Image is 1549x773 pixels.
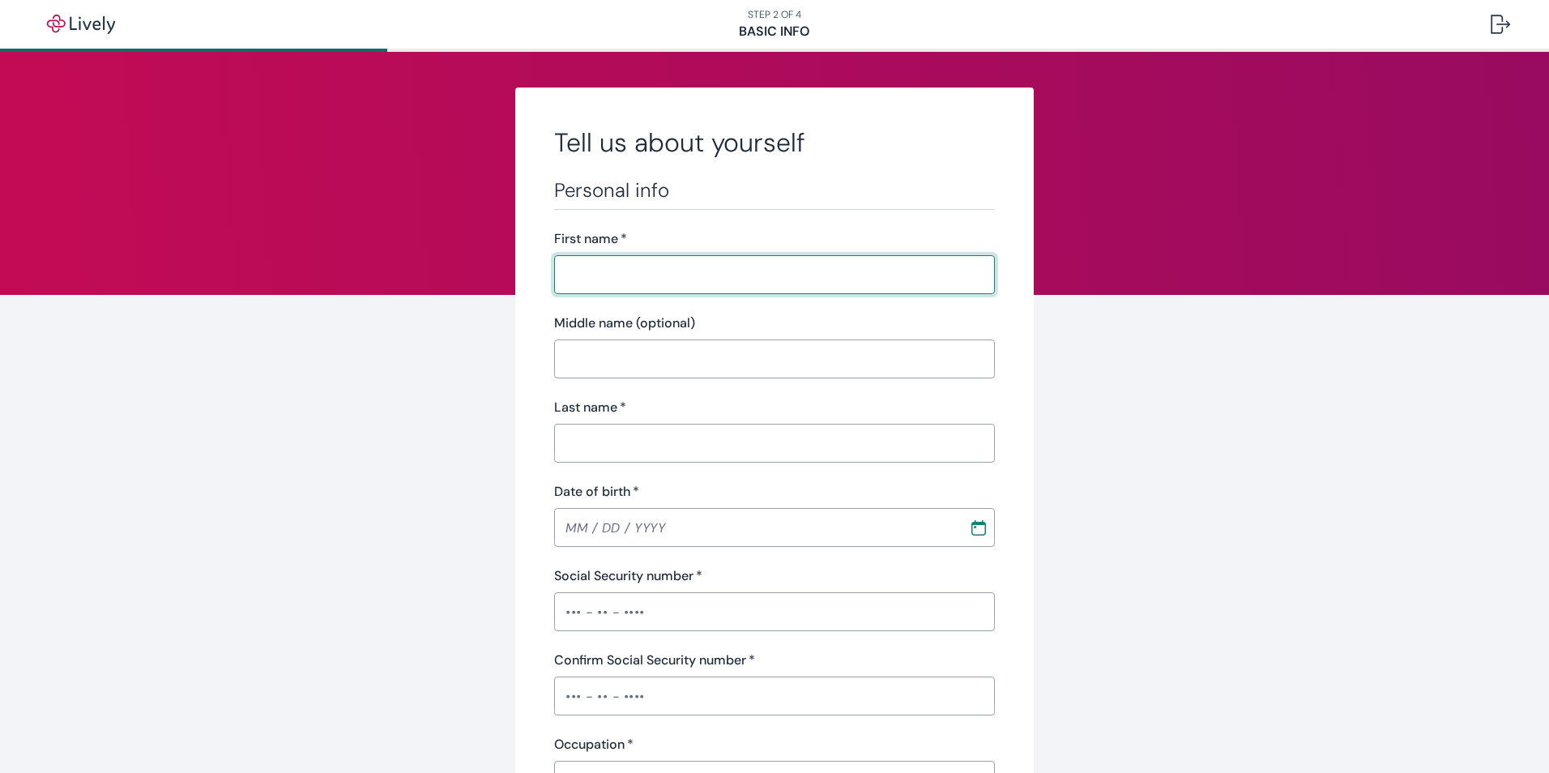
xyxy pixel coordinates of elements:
input: ••• - •• - •••• [554,596,995,628]
h2: Tell us about yourself [554,126,995,159]
label: Social Security number [554,566,702,586]
svg: Calendar [971,519,987,536]
input: MM / DD / YYYY [554,511,958,544]
label: First name [554,229,627,249]
h3: Personal info [554,178,995,203]
button: Choose date [964,513,993,542]
label: Middle name (optional) [554,314,695,333]
input: ••• - •• - •••• [554,680,995,712]
label: Last name [554,398,626,417]
label: Date of birth [554,482,639,502]
button: Log out [1478,5,1523,44]
img: Lively [36,15,126,34]
label: Occupation [554,735,634,754]
label: Confirm Social Security number [554,651,755,670]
